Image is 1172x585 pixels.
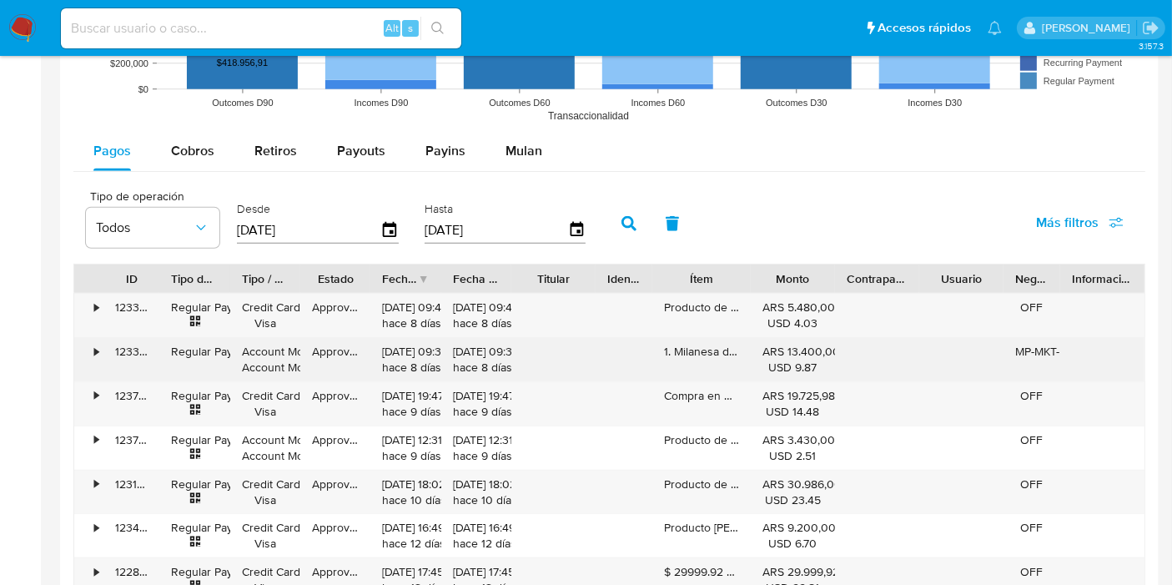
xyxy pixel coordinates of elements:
[988,21,1002,35] a: Notificaciones
[385,20,399,36] span: Alt
[1042,20,1136,36] p: belen.palamara@mercadolibre.com
[408,20,413,36] span: s
[61,18,461,39] input: Buscar usuario o caso...
[1139,39,1164,53] span: 3.157.3
[420,17,455,40] button: search-icon
[1142,19,1159,37] a: Salir
[878,19,971,37] span: Accesos rápidos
